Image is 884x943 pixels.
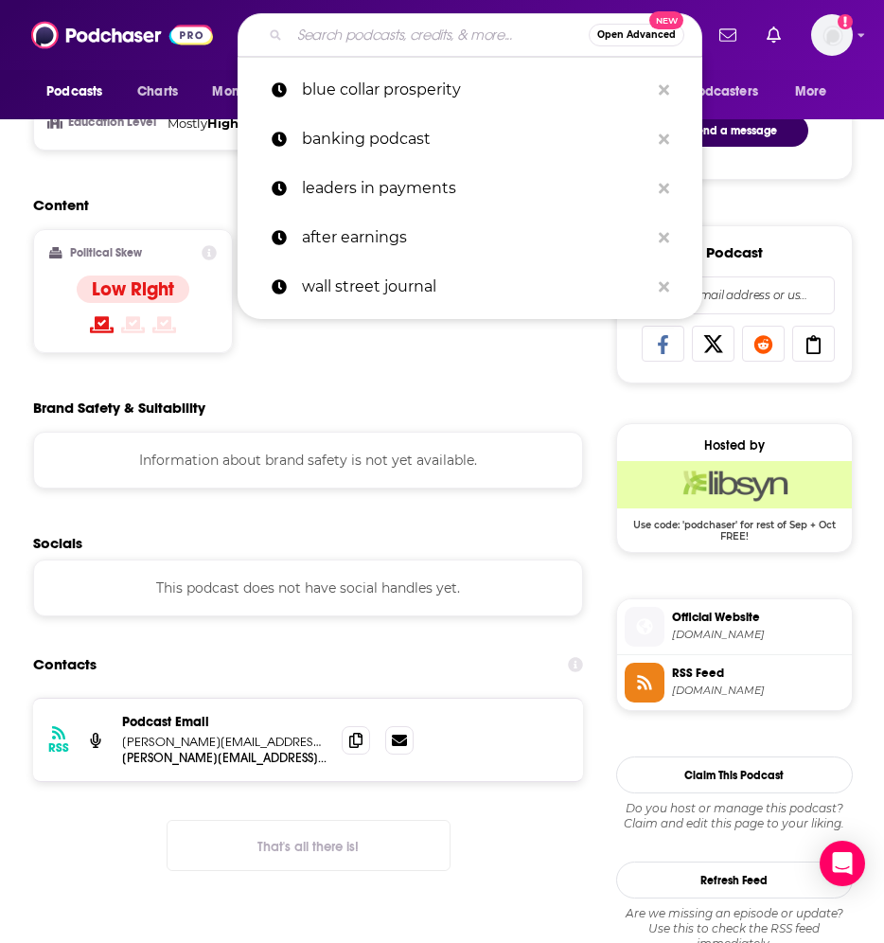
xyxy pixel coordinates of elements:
button: open menu [199,74,304,110]
span: Logged in as nshort92 [811,14,853,56]
h2: Contacts [33,647,97,683]
span: Monitoring [212,79,279,105]
span: Higher Education [207,116,323,131]
svg: Add a profile image [838,14,853,29]
div: Search followers [634,276,835,314]
a: blue collar prosperity [238,65,702,115]
div: Claim and edit this page to your liking. [616,801,853,831]
button: open menu [33,74,127,110]
a: Share on Reddit [742,326,785,362]
a: Charts [125,74,189,110]
p: wall street journal [302,262,649,311]
a: leaders in payments [238,164,702,213]
h4: Low Right [92,277,174,301]
span: Mostly [168,116,207,131]
a: wall street journal [238,262,702,311]
span: feeds.libsyn.com [672,684,844,698]
a: banking podcast [238,115,702,164]
img: Podchaser - Follow, Share and Rate Podcasts [31,17,213,53]
span: thebluecollaradvisors.com [672,628,844,642]
a: after earnings [238,213,702,262]
button: Show profile menu [811,14,853,56]
a: RSS Feed[DOMAIN_NAME] [625,663,844,703]
img: User Profile [811,14,853,56]
h2: Brand Safety & Suitability [33,399,205,417]
span: Use code: 'podchaser' for rest of Sep + Oct FREE! [617,508,852,543]
p: blue collar prosperity [302,65,649,115]
button: Nothing here. [167,820,451,871]
h3: RSS [48,740,69,756]
div: Hosted by [617,437,852,454]
a: Show notifications dropdown [712,19,744,51]
div: Search podcasts, credits, & more... [238,13,702,57]
a: Show notifications dropdown [759,19,788,51]
p: [PERSON_NAME][EMAIL_ADDRESS][DOMAIN_NAME] [122,734,327,750]
div: This podcast does not have social handles yet. [33,560,583,616]
a: Share on X/Twitter [692,326,734,362]
a: Official Website[DOMAIN_NAME] [625,607,844,647]
h2: Content [33,196,568,214]
span: For Podcasters [667,79,758,105]
button: Send a message [661,115,808,147]
span: Open Advanced [597,30,676,40]
input: Email address or username... [650,277,819,313]
p: after earnings [302,213,649,262]
button: Claim This Podcast [616,756,853,793]
p: leaders in payments [302,164,649,213]
h2: Political Skew [70,246,142,259]
a: Copy Link [792,326,835,362]
h2: Socials [33,534,583,552]
p: banking podcast [302,115,649,164]
span: Official Website [672,609,844,626]
span: More [795,79,827,105]
input: Search podcasts, credits, & more... [290,20,589,50]
button: open menu [782,74,851,110]
div: Information about brand safety is not yet available. [33,432,583,489]
p: [PERSON_NAME][EMAIL_ADDRESS][DOMAIN_NAME] [122,750,327,766]
p: Podcast Email [122,714,327,730]
button: open menu [655,74,786,110]
a: Libsyn Deal: Use code: 'podchaser' for rest of Sep + Oct FREE! [617,461,852,541]
span: Podcasts [46,79,102,105]
h3: Education Level [49,116,160,129]
img: Libsyn Deal: Use code: 'podchaser' for rest of Sep + Oct FREE! [617,461,852,508]
button: Refresh Feed [616,862,853,899]
span: Charts [137,79,178,105]
span: New [649,11,683,29]
div: Open Intercom Messenger [820,841,865,886]
span: RSS Feed [672,665,844,682]
a: Share on Facebook [642,326,684,362]
button: Open AdvancedNew [589,24,684,46]
span: Do you host or manage this podcast? [616,801,853,816]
